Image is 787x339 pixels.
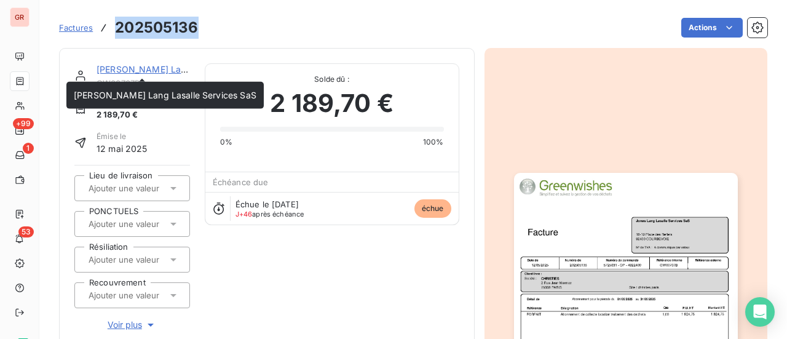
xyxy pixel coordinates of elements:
span: Solde dû : [220,74,444,85]
h3: 202505136 [115,17,198,39]
a: +99 [10,121,29,140]
span: Émise le [97,131,148,142]
span: GW00707B [97,78,190,88]
span: 100% [423,137,444,148]
span: échue [414,199,451,218]
span: 2 189,70 € [97,109,147,121]
div: GR [10,7,30,27]
span: Voir plus [108,319,157,331]
input: Ajouter une valeur [87,254,211,265]
a: [PERSON_NAME] Lang Lasalle Services SaS [97,64,279,74]
a: 1 [10,145,29,165]
span: Factures [59,23,93,33]
span: 53 [18,226,34,237]
div: Open Intercom Messenger [745,297,775,327]
span: Échue le [DATE] [235,199,299,209]
span: 0% [220,137,232,148]
span: J+46 [235,210,253,218]
span: Échéance due [213,177,269,187]
span: après échéance [235,210,304,218]
span: +99 [13,118,34,129]
button: Actions [681,18,743,38]
input: Ajouter une valeur [87,290,211,301]
span: 12 mai 2025 [97,142,148,155]
input: Ajouter une valeur [87,183,211,194]
input: Ajouter une valeur [87,218,211,229]
a: Factures [59,22,93,34]
span: 2 189,70 € [270,85,393,122]
button: Voir plus [74,318,190,332]
span: [PERSON_NAME] Lang Lasalle Services SaS [74,90,256,100]
span: 1 [23,143,34,154]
